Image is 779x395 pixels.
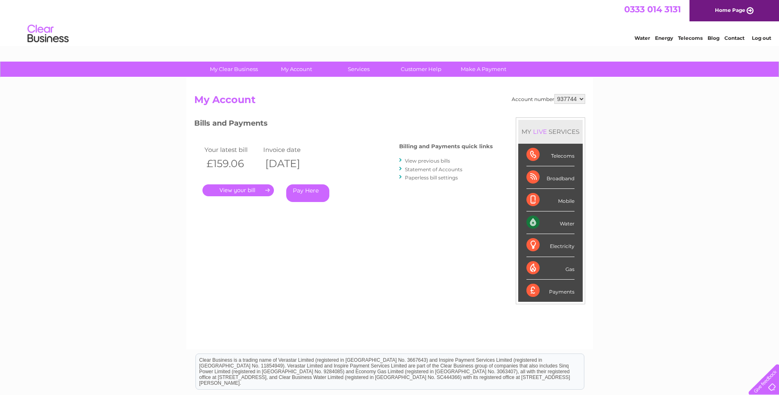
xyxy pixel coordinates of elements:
[450,62,517,77] a: Make A Payment
[387,62,455,77] a: Customer Help
[655,35,673,41] a: Energy
[202,155,262,172] th: £159.06
[526,166,574,189] div: Broadband
[518,120,583,143] div: MY SERVICES
[261,144,320,155] td: Invoice date
[405,175,458,181] a: Paperless bill settings
[526,189,574,211] div: Mobile
[678,35,703,41] a: Telecoms
[196,5,584,40] div: Clear Business is a trading name of Verastar Limited (registered in [GEOGRAPHIC_DATA] No. 3667643...
[194,94,585,110] h2: My Account
[405,158,450,164] a: View previous bills
[325,62,393,77] a: Services
[624,4,681,14] a: 0333 014 3131
[262,62,330,77] a: My Account
[202,144,262,155] td: Your latest bill
[634,35,650,41] a: Water
[526,144,574,166] div: Telecoms
[202,184,274,196] a: .
[405,166,462,172] a: Statement of Accounts
[531,128,549,135] div: LIVE
[752,35,771,41] a: Log out
[526,211,574,234] div: Water
[200,62,268,77] a: My Clear Business
[194,117,493,132] h3: Bills and Payments
[526,234,574,257] div: Electricity
[286,184,329,202] a: Pay Here
[27,21,69,46] img: logo.png
[399,143,493,149] h4: Billing and Payments quick links
[526,280,574,302] div: Payments
[526,257,574,280] div: Gas
[512,94,585,104] div: Account number
[724,35,745,41] a: Contact
[261,155,320,172] th: [DATE]
[708,35,719,41] a: Blog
